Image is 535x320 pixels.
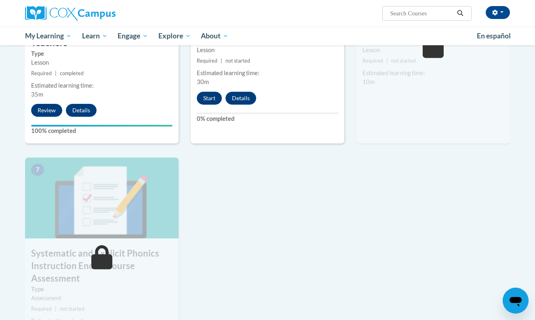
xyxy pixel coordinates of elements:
[60,70,84,76] span: completed
[196,27,234,45] a: About
[362,69,504,78] div: Estimated learning time:
[25,6,116,21] img: Cox Campus
[391,58,416,64] span: not started
[55,306,57,312] span: |
[201,31,228,41] span: About
[197,46,338,55] div: Lesson
[31,70,52,76] span: Required
[13,27,522,45] div: Main menu
[225,92,256,105] button: Details
[197,58,217,64] span: Required
[31,125,173,126] div: Your progress
[31,164,44,176] span: 7
[197,92,222,105] button: Start
[31,49,173,58] label: Type
[225,58,250,64] span: not started
[25,6,179,21] a: Cox Campus
[60,306,84,312] span: not started
[197,69,338,78] div: Estimated learning time:
[31,126,173,135] label: 100% completed
[66,104,97,117] button: Details
[362,78,375,85] span: 10m
[77,27,113,45] a: Learn
[20,27,77,45] a: My Learning
[55,70,57,76] span: |
[118,31,148,41] span: Engage
[31,91,43,98] span: 35m
[25,247,179,284] h3: Systematic and Explicit Phonics Instruction End of Course Assessment
[158,31,191,41] span: Explore
[82,31,107,41] span: Learn
[197,114,338,123] label: 0% completed
[112,27,153,45] a: Engage
[472,27,516,44] a: En español
[477,32,511,40] span: En español
[31,58,173,67] div: Lesson
[503,288,529,314] iframe: Button to launch messaging window
[153,27,196,45] a: Explore
[386,58,388,64] span: |
[486,6,510,19] button: Account Settings
[390,8,454,18] input: Search Courses
[31,306,52,312] span: Required
[362,58,383,64] span: Required
[221,58,222,64] span: |
[25,31,72,41] span: My Learning
[362,46,504,55] div: Lesson
[454,8,466,18] button: Search
[25,158,179,238] img: Course Image
[31,104,62,117] button: Review
[197,78,209,85] span: 30m
[31,285,173,294] label: Type
[31,294,173,303] div: Assessment
[31,81,173,90] div: Estimated learning time:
